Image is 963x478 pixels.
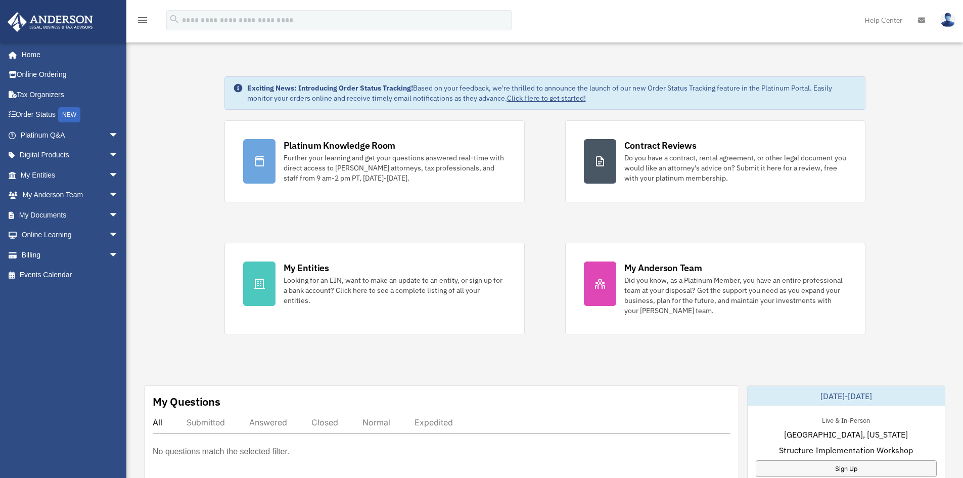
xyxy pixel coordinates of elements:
a: My Anderson Team Did you know, as a Platinum Member, you have an entire professional team at your... [565,243,865,334]
a: Billingarrow_drop_down [7,245,134,265]
a: Sign Up [756,460,937,477]
a: Contract Reviews Do you have a contract, rental agreement, or other legal document you would like... [565,120,865,202]
span: Structure Implementation Workshop [779,444,913,456]
div: Platinum Knowledge Room [284,139,396,152]
span: arrow_drop_down [109,245,129,266]
span: [GEOGRAPHIC_DATA], [US_STATE] [784,428,908,441]
a: Online Ordering [7,65,134,85]
a: Events Calendar [7,265,134,285]
div: NEW [58,107,80,122]
div: Expedited [415,417,453,427]
div: Closed [311,417,338,427]
img: User Pic [940,13,955,27]
a: Home [7,45,129,65]
div: Based on your feedback, we're thrilled to announce the launch of our new Order Status Tracking fe... [247,83,857,103]
a: Tax Organizers [7,84,134,105]
div: Answered [249,417,287,427]
a: Platinum Knowledge Room Further your learning and get your questions answered real-time with dire... [224,120,525,202]
span: arrow_drop_down [109,125,129,146]
span: arrow_drop_down [109,225,129,246]
div: Live & In-Person [814,414,878,425]
div: Normal [362,417,390,427]
a: menu [136,18,149,26]
div: My Entities [284,262,329,274]
a: My Entities Looking for an EIN, want to make an update to an entity, or sign up for a bank accoun... [224,243,525,334]
div: Do you have a contract, rental agreement, or other legal document you would like an attorney's ad... [624,153,847,183]
i: search [169,14,180,25]
div: Contract Reviews [624,139,697,152]
a: Platinum Q&Aarrow_drop_down [7,125,134,145]
i: menu [136,14,149,26]
a: Digital Productsarrow_drop_down [7,145,134,165]
a: Order StatusNEW [7,105,134,125]
strong: Exciting News: Introducing Order Status Tracking! [247,83,413,93]
a: My Documentsarrow_drop_down [7,205,134,225]
a: My Anderson Teamarrow_drop_down [7,185,134,205]
div: Did you know, as a Platinum Member, you have an entire professional team at your disposal? Get th... [624,275,847,316]
div: All [153,417,162,427]
p: No questions match the selected filter. [153,445,289,459]
div: My Questions [153,394,220,409]
div: Looking for an EIN, want to make an update to an entity, or sign up for a bank account? Click her... [284,275,506,306]
div: My Anderson Team [624,262,702,274]
div: Submitted [187,417,225,427]
div: Further your learning and get your questions answered real-time with direct access to [PERSON_NAM... [284,153,506,183]
a: Click Here to get started! [507,94,586,103]
a: My Entitiesarrow_drop_down [7,165,134,185]
span: arrow_drop_down [109,145,129,166]
span: arrow_drop_down [109,185,129,206]
span: arrow_drop_down [109,205,129,226]
span: arrow_drop_down [109,165,129,186]
img: Anderson Advisors Platinum Portal [5,12,96,32]
div: [DATE]-[DATE] [748,386,945,406]
a: Online Learningarrow_drop_down [7,225,134,245]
